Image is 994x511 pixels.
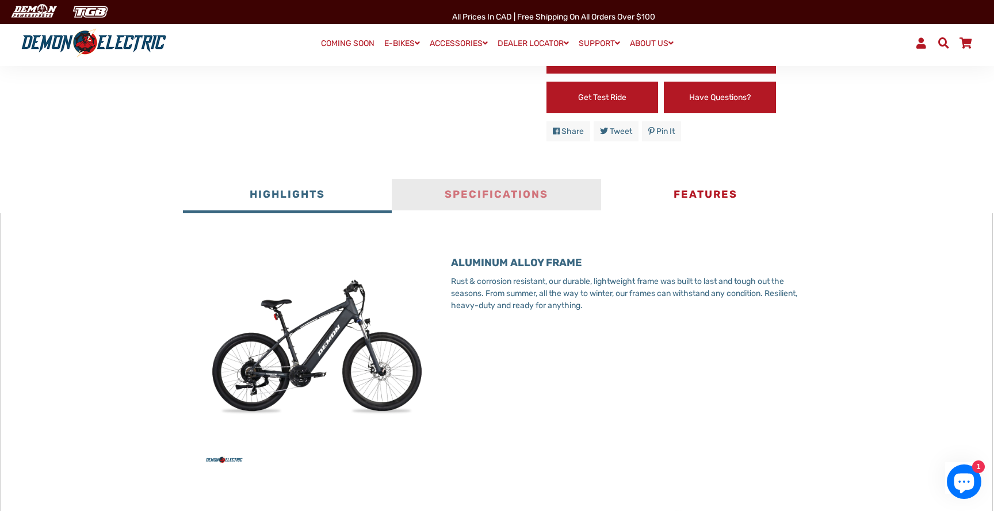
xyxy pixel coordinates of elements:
[610,126,632,136] span: Tweet
[183,179,392,213] button: Highlights
[452,12,655,22] span: All Prices in CAD | Free shipping on all orders over $100
[451,275,810,312] p: Rust & corrosion resistant, our durable, lightweight frame was built to last and tough out the se...
[575,35,624,52] a: SUPPORT
[656,126,675,136] span: Pin it
[626,35,678,52] a: ABOUT US
[392,179,601,213] button: Specifications
[943,464,985,502] inbox-online-store-chat: Shopify online store chat
[317,36,379,52] a: COMING SOON
[546,82,659,113] a: Get Test Ride
[451,257,810,270] h3: ALUMINUM ALLOY FRAME
[601,179,810,213] button: Features
[67,2,114,21] img: TGB Canada
[561,126,584,136] span: Share
[6,2,61,21] img: Demon Electric
[494,35,573,52] a: DEALER LOCATOR
[200,234,434,467] img: MicrosoftTeams-image_13_0b2e7663-7077-4459-ab2d-50281bf9bef4.jpg
[380,35,424,52] a: E-BIKES
[664,82,776,113] a: Have Questions?
[17,28,170,58] img: Demon Electric logo
[426,35,492,52] a: ACCESSORIES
